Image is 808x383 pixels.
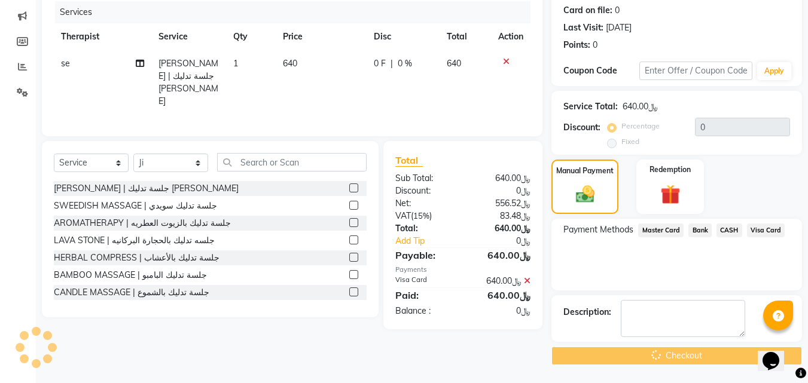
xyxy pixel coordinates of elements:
[563,4,612,17] div: Card on file:
[374,57,386,70] span: 0 F
[386,172,463,185] div: Sub Total:
[367,23,440,50] th: Disc
[623,100,658,113] div: ﷼640.00
[463,185,539,197] div: ﷼0
[621,121,660,131] label: Percentage
[747,223,785,237] span: Visa Card
[563,306,611,318] div: Description:
[395,154,423,167] span: Total
[563,22,603,34] div: Last Visit:
[570,183,600,205] img: _cash.svg
[463,248,539,262] div: ﷼640.00
[638,223,684,237] span: Master Card
[606,22,632,34] div: [DATE]
[758,335,796,371] iframe: chat widget
[463,288,539,302] div: ﷼640.00
[395,265,530,275] div: Payments
[491,23,530,50] th: Action
[556,166,614,176] label: Manual Payment
[463,210,539,222] div: ﷼83.48
[563,121,600,134] div: Discount:
[386,288,463,302] div: Paid:
[563,65,639,77] div: Coupon Code
[158,58,218,106] span: [PERSON_NAME] | جلسة تدليك [PERSON_NAME]
[386,305,463,317] div: Balance :
[563,39,590,51] div: Points:
[386,222,463,235] div: Total:
[54,182,239,195] div: [PERSON_NAME] | جلسة تدليك [PERSON_NAME]
[391,57,393,70] span: |
[563,100,618,113] div: Service Total:
[54,252,219,264] div: HERBAL COMPRESS | جلسة تدليك بالأعشاب
[386,275,463,287] div: Visa Card
[593,39,597,51] div: 0
[54,286,209,299] div: CANDLE MASSAGE | جلسة تدليك بالشموع
[276,23,367,50] th: Price
[654,182,687,207] img: _gift.svg
[440,23,491,50] th: Total
[688,223,712,237] span: Bank
[463,172,539,185] div: ﷼640.00
[463,275,539,287] div: ﷼640.00
[61,58,70,69] span: se
[386,185,463,197] div: Discount:
[283,58,297,69] span: 640
[226,23,276,50] th: Qty
[395,210,411,221] span: Vat
[757,62,791,80] button: Apply
[463,197,539,210] div: ﷼556.52
[54,23,151,50] th: Therapist
[398,57,412,70] span: 0 %
[54,269,207,281] div: BAMBOO MASSAGE | جلسة تدليك البامبو
[447,58,461,69] span: 640
[615,4,620,17] div: 0
[55,1,539,23] div: Services
[716,223,742,237] span: CASH
[386,248,463,262] div: Payable:
[621,136,639,147] label: Fixed
[151,23,226,50] th: Service
[233,58,238,69] span: 1
[54,217,231,229] div: AROMATHERAPY | جلسة تدليك بالزيوت العطريه
[650,164,691,175] label: Redemption
[217,153,367,171] input: Search or Scan
[386,210,463,222] div: ( )
[386,235,475,247] a: Add Tip
[563,223,633,236] span: Payment Methods
[386,197,463,210] div: Net:
[54,234,215,247] div: LAVA STONE | جلسه تدليك بالحجارة البركانيه
[54,200,217,212] div: SWEEDISH MASSAGE | جلسة تدليك سويدي
[639,62,752,80] input: Enter Offer / Coupon Code
[463,222,539,235] div: ﷼640.00
[413,211,429,220] span: 15%
[463,305,539,317] div: ﷼0
[476,235,540,247] div: ﷼0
